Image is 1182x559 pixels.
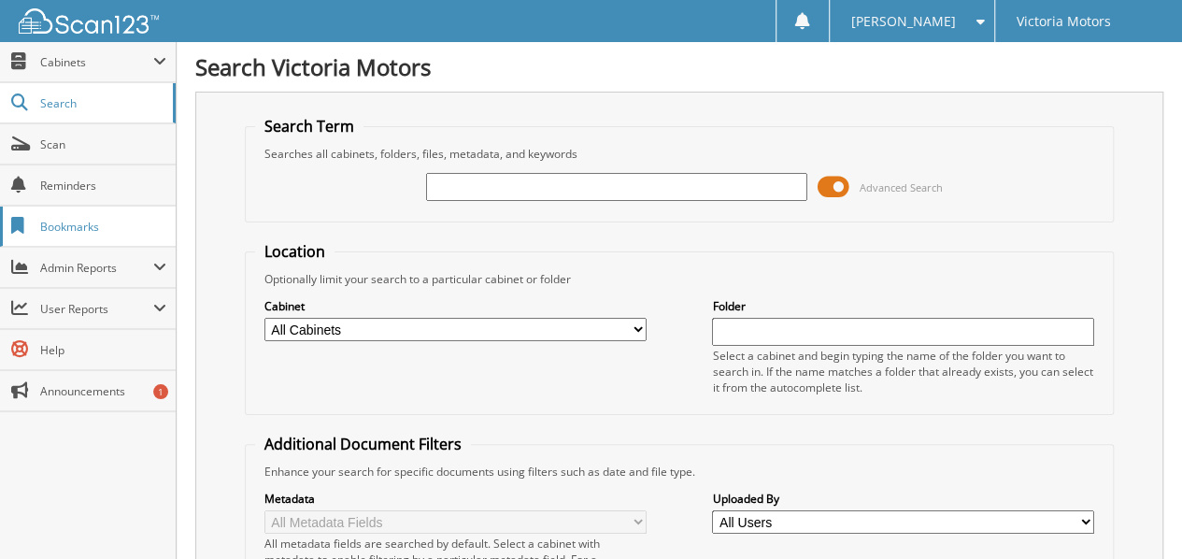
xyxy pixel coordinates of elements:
div: Searches all cabinets, folders, files, metadata, and keywords [255,146,1104,162]
label: Metadata [264,491,647,507]
legend: Search Term [255,116,363,136]
div: Optionally limit your search to a particular cabinet or folder [255,271,1104,287]
img: scan123-logo-white.svg [19,8,159,34]
h1: Search Victoria Motors [195,51,1163,82]
label: Cabinet [264,298,647,314]
span: Search [40,95,164,111]
div: 1 [153,384,168,399]
legend: Additional Document Filters [255,434,471,454]
span: Reminders [40,178,166,193]
div: Select a cabinet and begin typing the name of the folder you want to search in. If the name match... [712,348,1094,395]
label: Uploaded By [712,491,1094,507]
span: User Reports [40,301,153,317]
span: Cabinets [40,54,153,70]
span: Bookmarks [40,219,166,235]
span: [PERSON_NAME] [850,16,955,27]
span: Victoria Motors [1017,16,1111,27]
div: Enhance your search for specific documents using filters such as date and file type. [255,464,1104,480]
span: Scan [40,136,166,152]
span: Admin Reports [40,260,153,276]
span: Advanced Search [859,180,942,194]
label: Folder [712,298,1094,314]
span: Help [40,342,166,358]
legend: Location [255,241,335,262]
span: Announcements [40,383,166,399]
